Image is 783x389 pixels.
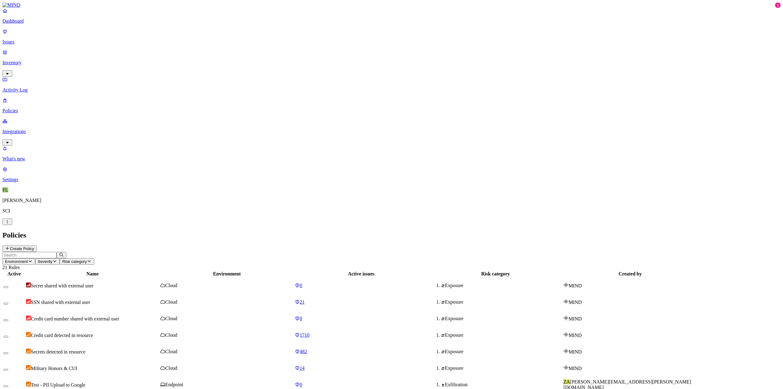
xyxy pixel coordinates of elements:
span: ZA [563,379,570,384]
span: MIND [569,333,582,338]
span: Risk category [62,259,87,264]
div: Exfiltration [441,382,562,387]
a: 0 [295,283,428,288]
span: FL [2,187,8,193]
a: 0 [295,316,428,321]
img: mind-logo-icon [563,349,569,353]
a: Activity Log [2,77,781,93]
a: 482 [295,349,428,354]
span: Credit card detected in resource [31,333,93,338]
img: severity-high [26,299,31,304]
p: Issues [2,39,781,45]
a: 0 [295,382,428,387]
a: What's new [2,146,781,162]
div: Created by [563,271,697,277]
a: MIND [2,2,781,8]
p: Dashboard [2,18,781,24]
a: 21 [295,299,428,305]
img: severity-critical [26,282,31,287]
img: mind-logo-icon [563,316,569,320]
span: Secrets detected in resource [31,349,85,354]
span: Cloud [165,349,177,354]
span: 1710 [300,332,310,338]
div: Exposure [441,332,562,338]
img: mind-logo-icon [563,365,569,370]
img: severity-medium [26,365,31,370]
img: mind-logo-icon [563,282,569,287]
a: 1710 [295,332,428,338]
a: Dashboard [2,8,781,24]
p: Activity Log [2,87,781,93]
img: severity-medium [26,349,31,353]
span: 14 [300,365,305,371]
span: 0 [300,283,302,288]
a: Settings [2,166,781,182]
a: Issues [2,29,781,45]
span: Endpoint [165,382,183,387]
div: Exposure [441,316,562,321]
p: What's new [2,156,781,162]
div: Exposure [441,283,562,288]
span: Military Honors & CUI [31,366,77,371]
p: Settings [2,177,781,182]
span: 0 [300,382,302,387]
div: Exposure [441,365,562,371]
span: Cloud [165,365,177,371]
div: Name [26,271,159,277]
span: Environment [5,259,28,264]
span: MIND [569,349,582,354]
div: Exposure [441,299,562,305]
button: Create Policy [2,245,37,252]
span: MIND [569,300,582,305]
span: MIND [569,316,582,321]
span: 21 [300,299,305,305]
p: [PERSON_NAME] [2,198,781,203]
a: 14 [295,365,428,371]
a: Integrations [2,118,781,145]
span: 21 Rules [2,265,20,270]
div: Risk category [429,271,562,277]
img: mind-logo-icon [563,332,569,337]
p: Inventory [2,60,781,65]
span: Cloud [165,316,177,321]
img: severity-high [26,316,31,320]
div: Active [3,271,25,277]
a: Inventory [2,50,781,76]
span: Test - PII Upload to Google [31,382,85,387]
div: Active issues [295,271,428,277]
span: Secret shared with external user [31,283,93,288]
div: 1 [775,2,781,8]
span: SSN shared with external user [31,300,90,305]
span: 482 [300,349,307,354]
img: severity-medium [26,332,31,337]
span: Cloud [165,332,177,338]
span: MIND [569,366,582,371]
a: Policies [2,98,781,114]
span: Severity [38,259,52,264]
div: Exposure [441,349,562,354]
span: MIND [569,283,582,288]
p: Integrations [2,129,781,134]
span: Cloud [165,299,177,305]
h2: Policies [2,231,781,239]
img: severity-medium [26,382,31,387]
span: Cloud [165,283,177,288]
img: MIND [2,2,20,8]
span: Credit card number shared with external user [31,316,119,321]
p: SCI [2,208,781,214]
span: 0 [300,316,302,321]
div: Environment [160,271,293,277]
img: mind-logo-icon [563,299,569,304]
p: Policies [2,108,781,114]
input: Search [2,252,57,258]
